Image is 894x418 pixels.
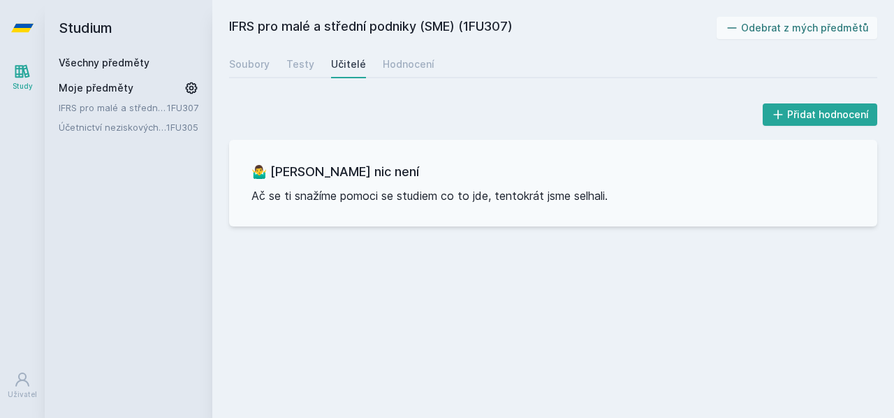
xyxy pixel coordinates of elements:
[3,56,42,99] a: Study
[286,57,314,71] div: Testy
[59,120,166,134] a: Účetnictví neziskových organizací
[3,364,42,407] a: Uživatel
[229,17,717,39] h2: IFRS pro malé a střední podniky (SME) (1FU307)
[8,389,37,400] div: Uživatel
[59,81,133,95] span: Moje předměty
[251,187,855,204] p: Ač se ti snažíme pomoci se studiem co to jde, tentokrát jsme selhali.
[167,102,198,113] a: 1FU307
[331,50,366,78] a: Učitelé
[383,50,434,78] a: Hodnocení
[251,162,855,182] h3: 🤷‍♂️ [PERSON_NAME] nic není
[59,101,167,115] a: IFRS pro malé a střední podniky (SME)
[13,81,33,92] div: Study
[229,57,270,71] div: Soubory
[763,103,878,126] button: Přidat hodnocení
[383,57,434,71] div: Hodnocení
[286,50,314,78] a: Testy
[331,57,366,71] div: Učitelé
[717,17,878,39] button: Odebrat z mých předmětů
[229,50,270,78] a: Soubory
[166,122,198,133] a: 1FU305
[59,57,149,69] a: Všechny předměty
